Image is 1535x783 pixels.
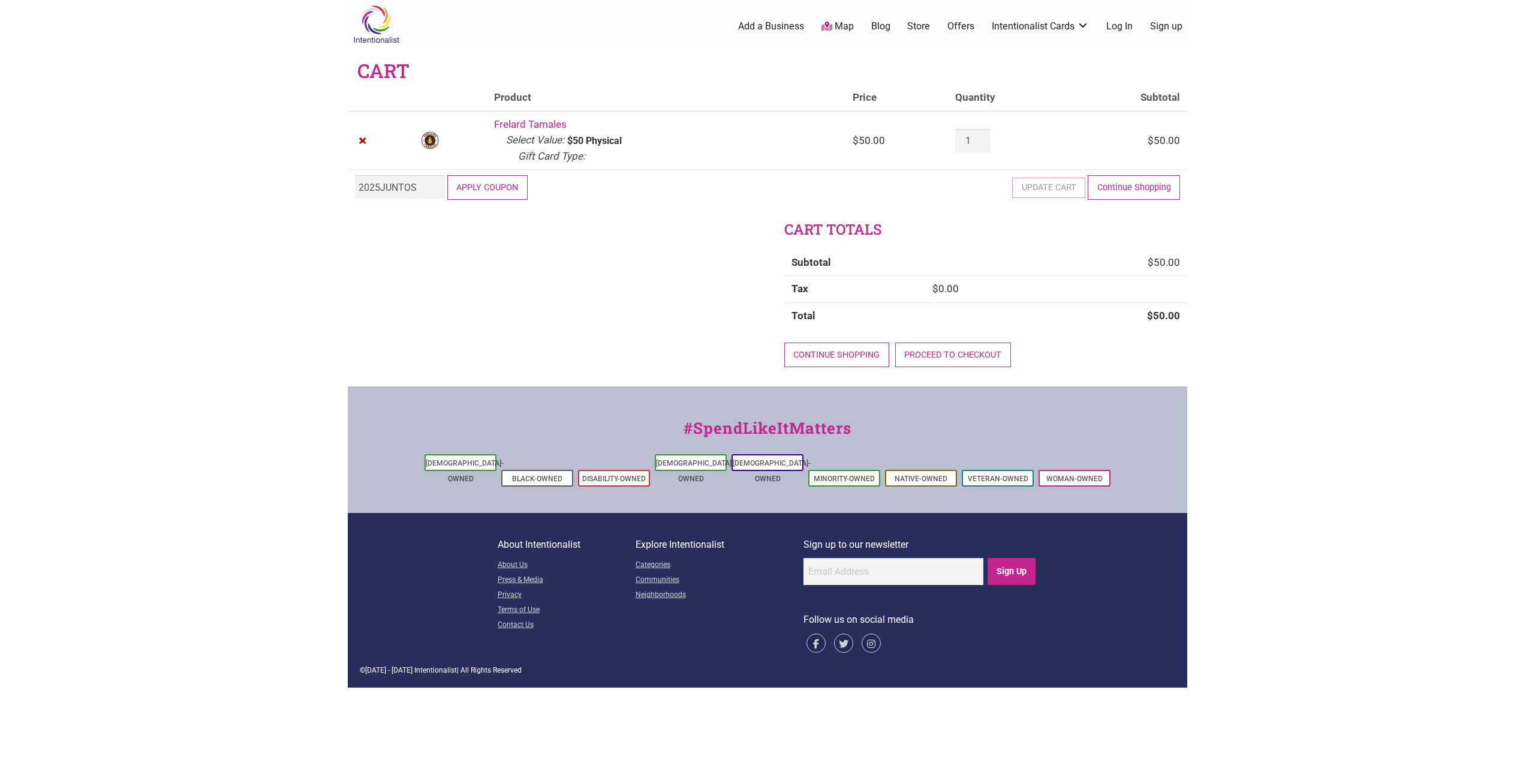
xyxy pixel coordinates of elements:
[853,134,885,146] bdi: 50.00
[803,612,1038,628] p: Follow us on social media
[636,573,803,588] a: Communities
[1150,20,1182,33] a: Sign up
[355,175,445,199] input: Coupon code
[204,12,224,21] a: Copy
[733,459,811,483] a: [DEMOGRAPHIC_DATA]-Owned
[355,133,371,149] a: Remove Frelard Tamales from cart
[1012,178,1085,198] button: Update cart
[1148,256,1180,268] bdi: 50.00
[636,588,803,603] a: Neighborhoods
[414,666,457,674] span: Intentionalist
[357,58,410,85] h1: Cart
[895,343,1011,367] a: Proceed to checkout
[29,4,44,19] img: tyagroha
[814,475,875,483] a: Minority-Owned
[821,20,854,34] a: Map
[1148,256,1154,268] span: $
[185,12,204,21] a: View
[1148,134,1154,146] span: $
[498,558,636,573] a: About Us
[948,85,1068,112] th: Quantity
[1147,310,1153,322] span: $
[498,537,636,553] p: About Intentionalist
[871,20,890,33] a: Blog
[955,129,990,152] input: Product quantity
[656,459,734,483] a: [DEMOGRAPHIC_DATA]-Owned
[498,573,636,588] a: Press & Media
[784,343,889,367] a: Continue shopping
[498,603,636,618] a: Terms of Use
[185,3,242,12] input: ASIN
[784,250,925,276] th: Subtotal
[498,588,636,603] a: Privacy
[1069,85,1187,112] th: Subtotal
[1148,134,1180,146] bdi: 50.00
[636,558,803,573] a: Categories
[1046,475,1103,483] a: Woman-Owned
[853,134,859,146] span: $
[803,537,1038,553] p: Sign up to our newsletter
[845,85,949,112] th: Price
[426,459,504,483] a: [DEMOGRAPHIC_DATA]-Owned
[968,475,1028,483] a: Veteran-Owned
[582,475,646,483] a: Disability-Owned
[487,85,845,112] th: Product
[932,283,959,295] bdi: 0.00
[494,118,567,130] a: Frelard Tamales
[1147,310,1180,322] bdi: 50.00
[1106,20,1133,33] a: Log In
[586,136,622,146] p: Physical
[512,475,562,483] a: Black-Owned
[365,666,413,674] span: [DATE] - [DATE]
[498,618,636,633] a: Contact Us
[784,275,925,302] th: Tax
[1088,175,1180,200] a: Continue Shopping
[348,5,405,44] img: Intentionalist
[636,537,803,553] p: Explore Intentionalist
[907,20,930,33] a: Store
[348,416,1187,452] div: #SpendLikeItMatters
[64,5,159,20] input: ASIN, PO, Alias, + more...
[992,20,1089,33] a: Intentionalist Cards
[895,475,947,483] a: Native-Owned
[518,149,585,164] dt: Gift Card Type:
[784,302,925,329] th: Total
[803,558,983,585] input: Email Address
[947,20,974,33] a: Offers
[447,175,528,200] button: Apply coupon
[738,20,804,33] a: Add a Business
[988,558,1036,585] input: Sign Up
[567,136,583,146] p: $50
[932,283,938,295] span: $
[784,220,1187,240] h2: Cart totals
[420,131,440,150] img: Frelard Tamales logo
[360,665,1175,676] div: © | All Rights Reserved
[506,133,564,148] dt: Select Value:
[224,12,244,21] a: Clear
